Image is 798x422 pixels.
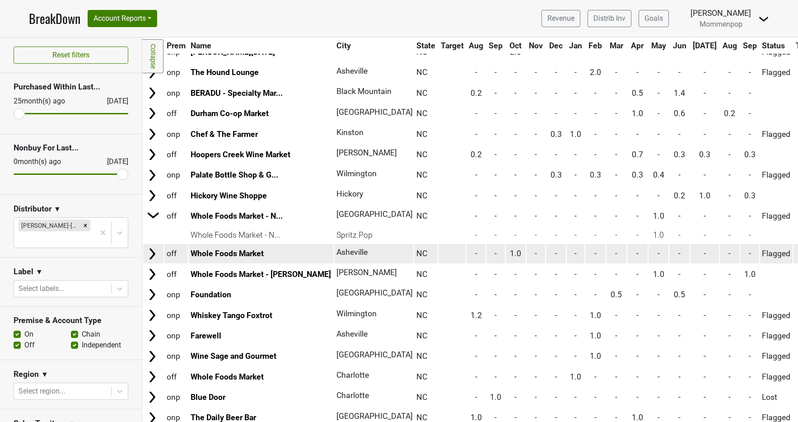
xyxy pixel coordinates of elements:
[720,227,740,243] td: -
[704,270,706,279] span: -
[475,109,477,118] span: -
[615,68,617,77] span: -
[762,41,785,50] span: Status
[495,311,497,320] span: -
[510,249,521,258] span: 1.0
[653,270,664,279] span: 1.0
[145,309,159,322] img: Arrow right
[439,38,466,54] th: Target: activate to sort column ascending
[495,270,497,279] span: -
[506,38,526,54] th: Oct: activate to sort column ascending
[191,352,276,361] a: Wine Sage and Gourmet
[658,191,660,200] span: -
[546,38,566,54] th: Dec: activate to sort column ascending
[691,38,719,54] th: Jul: activate to sort column ascending
[80,220,90,231] div: Remove Kellogg-NC
[594,89,597,98] span: -
[99,96,128,107] div: [DATE]
[475,249,477,258] span: -
[567,38,584,54] th: Jan: activate to sort column ascending
[627,227,648,243] td: -
[145,127,159,141] img: Arrow right
[495,130,497,139] span: -
[514,290,517,299] span: -
[145,350,159,363] img: Arrow right
[191,89,283,98] a: BERADU - Specialty Mar...
[632,150,643,159] span: 0.7
[760,206,793,226] td: Flagged
[728,68,731,77] span: -
[145,267,159,281] img: Arrow right
[82,329,100,340] label: Chain
[416,130,427,139] span: NC
[336,268,397,277] span: [PERSON_NAME]
[674,109,685,118] span: 0.6
[191,109,269,118] a: Durham Co-op Market
[527,227,545,243] td: -
[191,170,278,179] a: Palate Bottle Shop & G...
[164,186,188,205] td: off
[164,104,188,123] td: off
[14,82,128,92] h3: Purchased Within Last...
[142,39,163,73] a: Collapse
[636,130,639,139] span: -
[760,38,793,54] th: Status: activate to sort column ascending
[475,68,477,77] span: -
[749,109,751,118] span: -
[574,89,577,98] span: -
[720,38,740,54] th: Aug: activate to sort column ascending
[704,290,706,299] span: -
[24,340,35,351] label: Off
[649,38,669,54] th: May: activate to sort column ascending
[514,191,517,200] span: -
[574,170,577,179] span: -
[495,249,497,258] span: -
[416,89,427,98] span: NC
[14,204,51,214] h3: Distributor
[191,130,258,139] a: Chef & The Farmer
[699,191,710,200] span: 1.0
[145,288,159,301] img: Arrow right
[574,211,577,220] span: -
[535,89,537,98] span: -
[471,150,482,159] span: 0.2
[535,270,537,279] span: -
[54,204,61,215] span: ▼
[749,249,751,258] span: -
[416,170,427,179] span: NC
[495,109,497,118] span: -
[495,150,497,159] span: -
[495,89,497,98] span: -
[535,191,537,200] span: -
[632,170,643,179] span: 0.3
[191,191,267,200] a: Hickory Wine Shoppe
[535,150,537,159] span: -
[615,150,617,159] span: -
[191,311,272,320] a: Whiskey Tango Foxtrot
[541,10,580,27] a: Revenue
[486,227,505,243] td: -
[744,270,756,279] span: 1.0
[514,170,517,179] span: -
[669,38,690,54] th: Jun: activate to sort column ascending
[145,247,159,261] img: Arrow right
[704,89,706,98] span: -
[658,249,660,258] span: -
[636,270,639,279] span: -
[416,150,427,159] span: NC
[574,249,577,258] span: -
[749,211,751,220] span: -
[658,130,660,139] span: -
[615,109,617,118] span: -
[744,191,756,200] span: 0.3
[585,38,606,54] th: Feb: activate to sort column ascending
[475,170,477,179] span: -
[555,191,557,200] span: -
[495,191,497,200] span: -
[728,130,731,139] span: -
[416,211,427,220] span: NC
[145,189,159,202] img: Arrow right
[574,150,577,159] span: -
[674,290,685,299] span: 0.5
[555,211,557,220] span: -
